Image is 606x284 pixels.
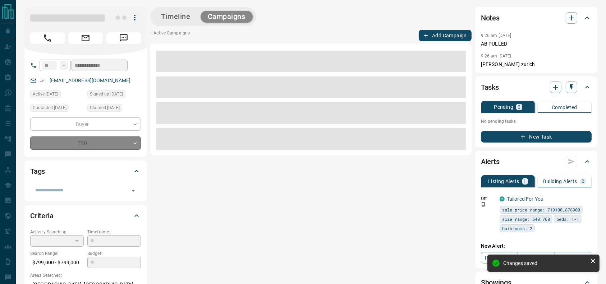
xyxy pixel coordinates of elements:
button: Campaigns [201,11,253,23]
p: 1 [524,179,527,184]
div: Criteria [30,207,141,224]
p: AB PULLED [481,40,592,48]
span: sale price range: 719100,878900 [502,206,580,213]
div: Mon Aug 11 2025 [30,104,84,114]
div: Mon Aug 11 2025 [87,90,141,100]
a: Tailored For You [507,196,543,202]
span: Message [106,32,141,44]
p: Completed [552,105,577,110]
span: bathrooms: 2 [502,225,532,232]
h2: Notes [481,12,500,24]
p: 0 [518,104,520,110]
h2: Alerts [481,156,500,167]
div: Alerts [481,153,592,170]
p: Timeframe: [87,229,141,235]
h2: Tasks [481,82,499,93]
p: $799,000 - $799,000 [30,257,84,269]
div: condos.ca [500,196,505,201]
div: Mon Aug 11 2025 [30,90,84,100]
div: Tasks [481,79,592,96]
p: 9:26 am [DATE] [481,33,511,38]
div: Mon Aug 11 2025 [87,104,141,114]
p: 9:26 am [DATE] [481,53,511,59]
button: Open [128,186,138,196]
div: Tags [30,163,141,180]
span: size range: 540,768 [502,215,550,223]
div: Buyer [30,117,141,131]
p: Areas Searched: [30,272,141,279]
p: -- Active Campaigns [150,30,190,41]
span: Call [30,32,65,44]
a: [EMAIL_ADDRESS][DOMAIN_NAME] [50,78,131,83]
p: Building Alerts [543,179,577,184]
p: Pending [494,104,513,110]
h2: Tags [30,166,45,177]
svg: Push Notification Only [481,202,486,207]
p: [PERSON_NAME] zurich [481,61,592,68]
span: Email [68,32,103,44]
p: Budget: [87,250,141,257]
span: Contacted [DATE] [33,104,66,111]
p: 0 [582,179,584,184]
button: New Task [481,131,592,143]
button: Add Campaign [419,30,472,41]
div: Notes [481,9,592,27]
p: Off [481,195,495,202]
p: Listing Alerts [488,179,519,184]
button: Timeline [154,11,198,23]
a: Condos [518,252,555,264]
p: Actively Searching: [30,229,84,235]
svg: Email Verified [40,78,45,83]
p: Search Range: [30,250,84,257]
p: New Alert: [481,242,592,250]
div: Changes saved [503,260,587,266]
div: TBD [30,136,141,150]
span: Claimed [DATE] [90,104,120,111]
h2: Criteria [30,210,54,222]
a: Mr.Loft [555,252,592,264]
span: Active [DATE] [33,90,58,98]
a: Property [481,252,518,264]
p: No pending tasks [481,116,592,127]
span: beds: 1-1 [556,215,579,223]
span: Signed up [DATE] [90,90,123,98]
